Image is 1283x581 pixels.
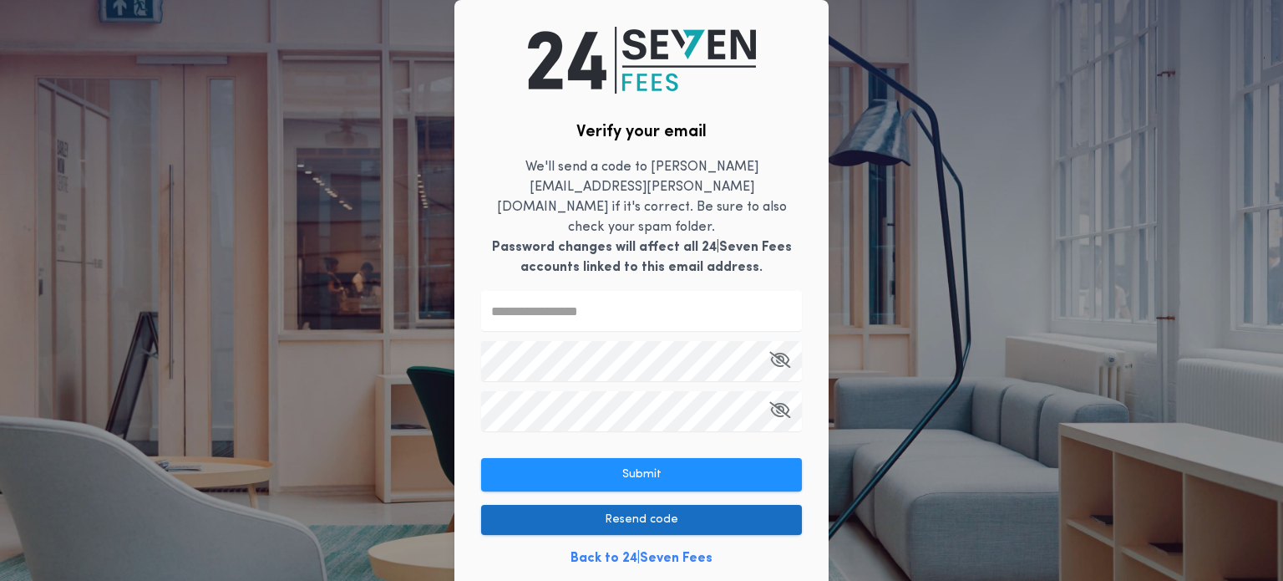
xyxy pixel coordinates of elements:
[528,27,756,94] img: logo
[576,120,707,144] h2: Verify your email
[492,241,792,274] b: Password changes will affect all 24|Seven Fees accounts linked to this email address.
[481,157,802,278] p: We'll send a code to [PERSON_NAME][EMAIL_ADDRESS][PERSON_NAME][DOMAIN_NAME] if it's correct. Be s...
[481,458,802,492] button: Submit
[571,548,712,568] a: Back to 24|Seven Fees
[481,505,802,535] button: Resend code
